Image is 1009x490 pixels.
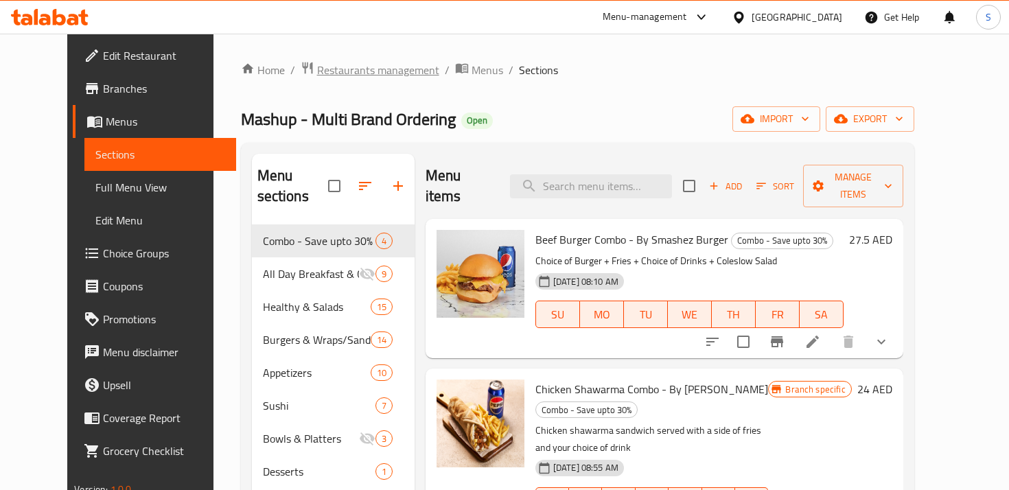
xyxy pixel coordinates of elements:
span: 1 [376,465,392,478]
span: Burgers & Wraps/Sandwiches [263,331,371,348]
button: TH [712,301,756,328]
span: Promotions [103,311,224,327]
button: delete [832,325,865,358]
span: Select to update [729,327,758,356]
span: [DATE] 08:10 AM [548,275,624,288]
span: Select all sections [320,172,349,200]
span: FR [761,305,794,325]
div: Combo - Save upto 30% [731,233,833,249]
nav: breadcrumb [241,61,914,79]
img: Chicken Shawarma Combo - By Akleh [437,380,524,467]
button: import [732,106,820,132]
p: Choice of Burger + Fries + Choice of Drinks + Coleslow Salad [535,253,844,270]
span: Manage items [814,169,892,203]
span: Upsell [103,377,224,393]
div: Open [461,113,493,129]
div: items [371,299,393,315]
img: Beef Burger Combo - By Smashez Burger [437,230,524,318]
button: Add section [382,170,415,202]
span: Select section [675,172,704,200]
a: Coverage Report [73,401,235,434]
span: Desserts [263,463,375,480]
span: 9 [376,268,392,281]
span: SU [542,305,575,325]
span: Beef Burger Combo - By Smashez Burger [535,229,728,250]
div: Healthy & Salads15 [252,290,415,323]
span: Coverage Report [103,410,224,426]
span: Sort items [747,176,803,197]
button: show more [865,325,898,358]
a: Sections [84,138,235,171]
span: Grocery Checklist [103,443,224,459]
a: Coupons [73,270,235,303]
span: Add [707,178,744,194]
button: WE [668,301,712,328]
span: Edit Menu [95,212,224,229]
div: Combo - Save upto 30%4 [252,224,415,257]
span: WE [673,305,706,325]
div: [GEOGRAPHIC_DATA] [752,10,842,25]
a: Branches [73,72,235,105]
button: TU [624,301,668,328]
span: Bowls & Platters [263,430,359,447]
a: Edit Restaurant [73,39,235,72]
li: / [509,62,513,78]
svg: Inactive section [359,430,375,447]
span: MO [585,305,618,325]
span: Combo - Save upto 30% [263,233,375,249]
button: export [826,106,914,132]
span: All Day Breakfast & Coffee [263,266,359,282]
span: SA [805,305,838,325]
p: Chicken shawarma sandwich served with a side of fries and your choice of drink [535,422,769,456]
div: Combo - Save upto 30% [535,401,638,418]
a: Edit Menu [84,204,235,237]
h2: Menu items [426,165,494,207]
span: Sections [519,62,558,78]
span: Mashup - Multi Brand Ordering [241,104,456,135]
div: Sushi [263,397,375,414]
button: SA [800,301,844,328]
div: items [375,266,393,282]
span: 3 [376,432,392,445]
span: Branch specific [780,383,850,396]
svg: Inactive section [359,266,375,282]
span: Combo - Save upto 30% [732,233,833,248]
span: Menus [472,62,503,78]
li: / [445,62,450,78]
span: Full Menu View [95,179,224,196]
span: TH [717,305,750,325]
a: Menus [73,105,235,138]
div: items [375,430,393,447]
button: Branch-specific-item [761,325,793,358]
a: Menus [455,61,503,79]
button: MO [580,301,624,328]
button: Sort [753,176,798,197]
span: Choice Groups [103,245,224,261]
h6: 24 AED [857,380,892,399]
a: Full Menu View [84,171,235,204]
span: Add item [704,176,747,197]
input: search [510,174,672,198]
span: Chicken Shawarma Combo - By [PERSON_NAME] [535,379,768,399]
a: Choice Groups [73,237,235,270]
a: Upsell [73,369,235,401]
div: items [371,331,393,348]
div: Bowls & Platters3 [252,422,415,455]
svg: Show Choices [873,334,890,350]
span: Healthy & Salads [263,299,371,315]
a: Menu disclaimer [73,336,235,369]
span: Coupons [103,278,224,294]
span: TU [629,305,662,325]
span: Appetizers [263,364,371,381]
span: Menus [106,113,224,130]
span: 14 [371,334,392,347]
div: items [375,397,393,414]
h6: 27.5 AED [849,230,892,249]
a: Promotions [73,303,235,336]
